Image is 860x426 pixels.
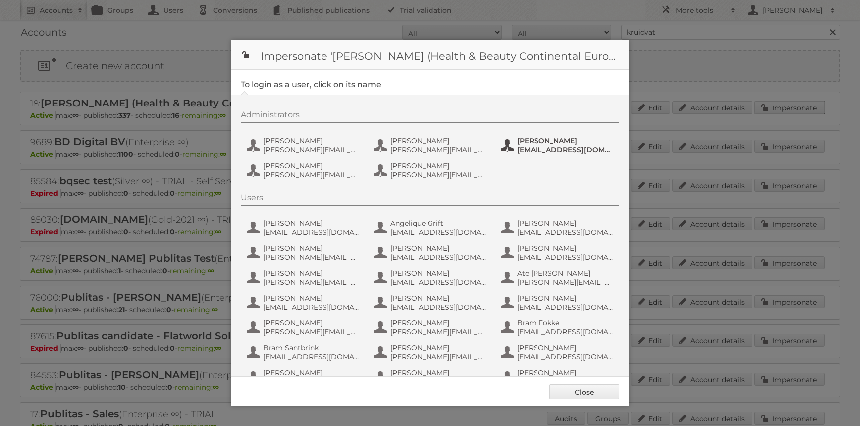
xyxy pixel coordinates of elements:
[263,145,360,154] span: [PERSON_NAME][EMAIL_ADDRESS][DOMAIN_NAME]
[373,318,490,337] button: [PERSON_NAME] [PERSON_NAME][EMAIL_ADDRESS][DOMAIN_NAME]
[263,343,360,352] span: Bram Santbrink
[390,352,487,361] span: [PERSON_NAME][EMAIL_ADDRESS][DOMAIN_NAME]
[373,293,490,313] button: [PERSON_NAME] [EMAIL_ADDRESS][DOMAIN_NAME]
[517,228,614,237] span: [EMAIL_ADDRESS][DOMAIN_NAME]
[390,303,487,312] span: [EMAIL_ADDRESS][DOMAIN_NAME]
[246,243,363,263] button: [PERSON_NAME] [PERSON_NAME][EMAIL_ADDRESS][DOMAIN_NAME]
[500,342,617,362] button: [PERSON_NAME] [EMAIL_ADDRESS][DOMAIN_NAME]
[263,228,360,237] span: [EMAIL_ADDRESS][DOMAIN_NAME]
[517,219,614,228] span: [PERSON_NAME]
[390,253,487,262] span: [EMAIL_ADDRESS][DOMAIN_NAME]
[241,110,619,123] div: Administrators
[517,294,614,303] span: [PERSON_NAME]
[517,269,614,278] span: Ate [PERSON_NAME]
[500,243,617,263] button: [PERSON_NAME] [EMAIL_ADDRESS][DOMAIN_NAME]
[390,228,487,237] span: [EMAIL_ADDRESS][DOMAIN_NAME]
[390,294,487,303] span: [PERSON_NAME]
[517,368,614,377] span: [PERSON_NAME]
[263,244,360,253] span: [PERSON_NAME]
[231,40,629,70] h1: Impersonate '[PERSON_NAME] (Health & Beauty Continental Europe) B.V.'
[517,303,614,312] span: [EMAIL_ADDRESS][DOMAIN_NAME]
[246,268,363,288] button: [PERSON_NAME] [PERSON_NAME][EMAIL_ADDRESS][DOMAIN_NAME]
[263,278,360,287] span: [PERSON_NAME][EMAIL_ADDRESS][DOMAIN_NAME]
[390,145,487,154] span: [PERSON_NAME][EMAIL_ADDRESS][DOMAIN_NAME]
[263,319,360,327] span: [PERSON_NAME]
[500,318,617,337] button: Bram Fokke [EMAIL_ADDRESS][DOMAIN_NAME]
[246,318,363,337] button: [PERSON_NAME] [PERSON_NAME][EMAIL_ADDRESS][DOMAIN_NAME]
[373,218,490,238] button: Angelique Grift [EMAIL_ADDRESS][DOMAIN_NAME]
[263,327,360,336] span: [PERSON_NAME][EMAIL_ADDRESS][DOMAIN_NAME]
[373,367,490,387] button: [PERSON_NAME] [PERSON_NAME][EMAIL_ADDRESS][DOMAIN_NAME]
[517,278,614,287] span: [PERSON_NAME][EMAIL_ADDRESS][DOMAIN_NAME]
[390,368,487,377] span: [PERSON_NAME]
[390,219,487,228] span: Angelique Grift
[263,368,360,377] span: [PERSON_NAME]
[517,253,614,262] span: [EMAIL_ADDRESS][DOMAIN_NAME]
[500,293,617,313] button: [PERSON_NAME] [EMAIL_ADDRESS][DOMAIN_NAME]
[263,161,360,170] span: [PERSON_NAME]
[500,135,617,155] button: [PERSON_NAME] [EMAIL_ADDRESS][DOMAIN_NAME]
[390,244,487,253] span: [PERSON_NAME]
[517,136,614,145] span: [PERSON_NAME]
[373,268,490,288] button: [PERSON_NAME] [EMAIL_ADDRESS][DOMAIN_NAME]
[500,367,617,387] button: [PERSON_NAME] [PERSON_NAME][EMAIL_ADDRESS][DOMAIN_NAME]
[246,293,363,313] button: [PERSON_NAME] [EMAIL_ADDRESS][DOMAIN_NAME]
[263,303,360,312] span: [EMAIL_ADDRESS][DOMAIN_NAME]
[263,136,360,145] span: [PERSON_NAME]
[373,342,490,362] button: [PERSON_NAME] [PERSON_NAME][EMAIL_ADDRESS][DOMAIN_NAME]
[390,278,487,287] span: [EMAIL_ADDRESS][DOMAIN_NAME]
[390,319,487,327] span: [PERSON_NAME]
[246,367,363,387] button: [PERSON_NAME] [PERSON_NAME][EMAIL_ADDRESS][DOMAIN_NAME]
[263,269,360,278] span: [PERSON_NAME]
[390,161,487,170] span: [PERSON_NAME]
[390,327,487,336] span: [PERSON_NAME][EMAIL_ADDRESS][DOMAIN_NAME]
[390,170,487,179] span: [PERSON_NAME][EMAIL_ADDRESS][DOMAIN_NAME]
[390,269,487,278] span: [PERSON_NAME]
[500,268,617,288] button: Ate [PERSON_NAME] [PERSON_NAME][EMAIL_ADDRESS][DOMAIN_NAME]
[263,294,360,303] span: [PERSON_NAME]
[390,136,487,145] span: [PERSON_NAME]
[517,327,614,336] span: [EMAIL_ADDRESS][DOMAIN_NAME]
[246,342,363,362] button: Bram Santbrink [EMAIL_ADDRESS][DOMAIN_NAME]
[517,352,614,361] span: [EMAIL_ADDRESS][DOMAIN_NAME]
[373,135,490,155] button: [PERSON_NAME] [PERSON_NAME][EMAIL_ADDRESS][DOMAIN_NAME]
[241,80,381,89] legend: To login as a user, click on its name
[517,343,614,352] span: [PERSON_NAME]
[517,244,614,253] span: [PERSON_NAME]
[517,145,614,154] span: [EMAIL_ADDRESS][DOMAIN_NAME]
[263,352,360,361] span: [EMAIL_ADDRESS][DOMAIN_NAME]
[373,243,490,263] button: [PERSON_NAME] [EMAIL_ADDRESS][DOMAIN_NAME]
[549,384,619,399] a: Close
[246,218,363,238] button: [PERSON_NAME] [EMAIL_ADDRESS][DOMAIN_NAME]
[373,160,490,180] button: [PERSON_NAME] [PERSON_NAME][EMAIL_ADDRESS][DOMAIN_NAME]
[241,193,619,206] div: Users
[246,160,363,180] button: [PERSON_NAME] [PERSON_NAME][EMAIL_ADDRESS][DOMAIN_NAME]
[390,343,487,352] span: [PERSON_NAME]
[263,253,360,262] span: [PERSON_NAME][EMAIL_ADDRESS][DOMAIN_NAME]
[500,218,617,238] button: [PERSON_NAME] [EMAIL_ADDRESS][DOMAIN_NAME]
[263,170,360,179] span: [PERSON_NAME][EMAIL_ADDRESS][DOMAIN_NAME]
[263,219,360,228] span: [PERSON_NAME]
[517,319,614,327] span: Bram Fokke
[246,135,363,155] button: [PERSON_NAME] [PERSON_NAME][EMAIL_ADDRESS][DOMAIN_NAME]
